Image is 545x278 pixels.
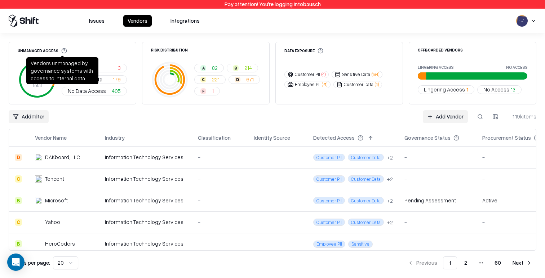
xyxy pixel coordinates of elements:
[200,88,206,94] div: F
[313,219,345,226] span: Customer PII
[284,81,331,88] button: Employee PII(21)
[313,241,345,248] span: Employee PII
[123,15,152,27] button: Vendors
[489,256,507,269] button: 60
[35,197,42,204] img: Microsoft
[254,134,290,142] div: Identity Source
[387,154,393,161] div: + 2
[254,239,261,246] img: entra.microsoft.com
[15,175,22,183] div: C
[322,71,325,77] span: ( 4 )
[404,240,471,247] div: -
[212,64,218,72] span: 82
[332,71,382,78] button: Sensitive Data(194)
[506,65,527,69] label: No Access
[235,77,240,82] div: D
[387,154,393,161] button: +2
[7,254,25,271] div: Open Intercom Messenger
[483,86,509,93] span: No Access
[418,48,463,52] div: Offboarded Vendors
[387,219,393,226] div: + 2
[112,87,121,95] span: 405
[198,134,231,142] div: Classification
[26,57,98,84] div: Vendors unmanaged by governance systems with access to internal data.
[105,218,186,226] div: Information Technology Services
[198,197,242,204] div: -
[45,175,64,183] div: Tencent
[254,218,261,225] img: entra.microsoft.com
[105,197,186,204] div: Information Technology Services
[477,85,522,94] button: No Access13
[403,256,536,269] nav: pagination
[254,174,261,181] img: entra.microsoft.com
[284,48,323,54] div: Data Exposure
[198,153,242,161] div: -
[313,134,355,142] div: Detected Access
[482,134,531,142] div: Procurement Status
[9,259,50,266] p: Results per page:
[62,87,127,95] button: No Data Access405
[35,154,42,161] img: DAKboard, LLC
[404,134,451,142] div: Governance Status
[45,153,80,161] div: DAKboard, LLC
[35,134,67,142] div: Vendor Name
[45,197,68,204] div: Microsoft
[212,87,214,95] span: 1
[511,86,515,93] span: 13
[118,64,121,72] span: 3
[15,240,22,247] div: B
[254,196,261,203] img: entra.microsoft.com
[194,75,226,84] button: C221
[200,65,206,71] div: A
[233,65,239,71] div: B
[15,154,22,161] div: D
[387,175,393,183] div: + 2
[423,110,468,123] a: Add Vendor
[68,87,106,95] span: No Data Access
[35,240,42,247] img: HeroCoders
[9,110,49,123] button: Add Filter
[372,71,379,77] span: ( 194 )
[348,175,384,183] span: Customer Data
[166,15,204,27] button: Integrations
[418,85,474,94] button: Lingering Access1
[198,240,242,247] div: -
[508,113,536,120] div: 1.19k items
[227,64,258,72] button: B214
[348,219,384,226] span: Customer Data
[32,82,42,88] tspan: Total
[404,218,471,226] div: -
[105,153,186,161] div: Information Technology Services
[387,219,393,226] button: +2
[105,134,125,142] div: Industry
[404,175,471,183] div: -
[244,64,252,72] span: 214
[466,86,468,93] span: 1
[348,197,384,204] span: Customer Data
[424,86,465,93] span: Lingering Access
[45,240,75,247] div: HeroCoders
[246,76,254,83] span: 671
[264,239,271,246] img: microsoft365.com
[313,154,345,161] span: Customer PII
[387,175,393,183] button: +2
[404,153,471,161] div: -
[229,75,260,84] button: D671
[35,219,42,226] img: Yahoo
[200,77,206,82] div: C
[151,48,188,52] div: Risk Distribution
[105,240,186,247] div: Information Technology Services
[333,81,382,88] button: Customer Data(4)
[458,256,473,269] button: 2
[322,81,327,88] span: ( 21 )
[194,87,220,95] button: F1
[15,219,22,226] div: C
[264,196,271,203] img: microsoft365.com
[404,197,456,204] div: Pending Assessment
[284,71,329,78] button: Customer PII(4)
[254,153,261,160] img: entra.microsoft.com
[105,175,186,183] div: Information Technology Services
[387,197,393,205] button: +2
[198,175,242,183] div: -
[348,154,384,161] span: Customer Data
